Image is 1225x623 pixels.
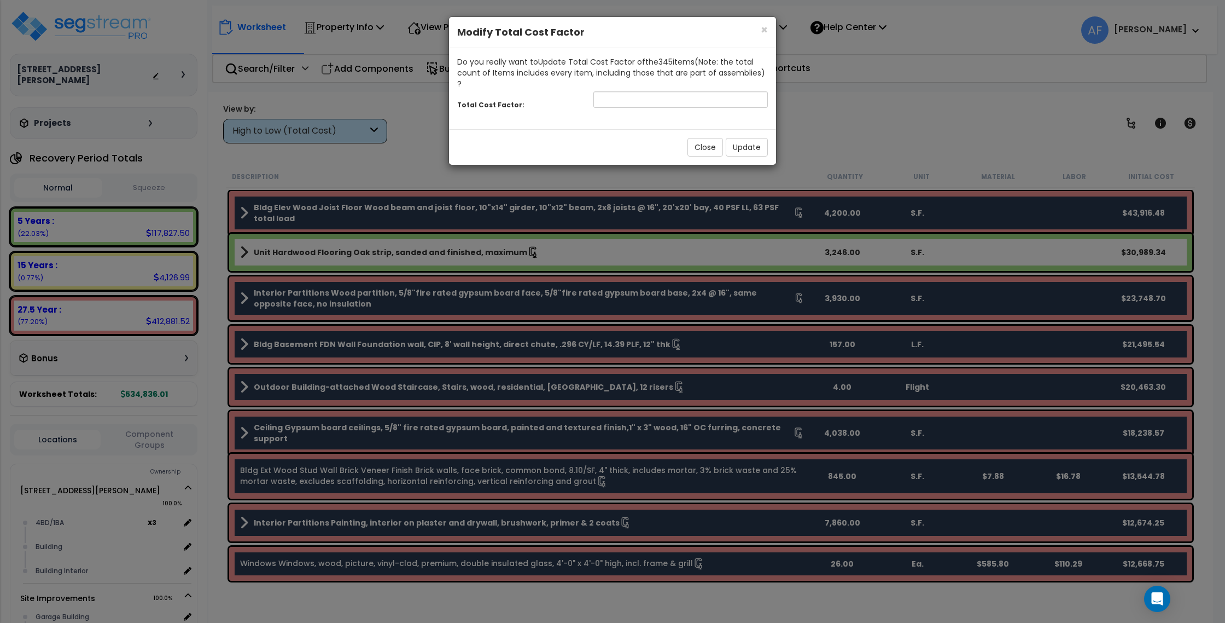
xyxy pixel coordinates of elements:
[687,138,723,157] button: Close
[457,101,524,109] small: Total Cost Factor:
[726,138,768,157] button: Update
[457,25,585,39] b: Modify Total Cost Factor
[457,56,768,89] div: Do you really want to Update Total Cost Factor of the 345 item s (Note: the total count of Items ...
[1144,586,1170,612] div: Open Intercom Messenger
[761,22,768,38] span: ×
